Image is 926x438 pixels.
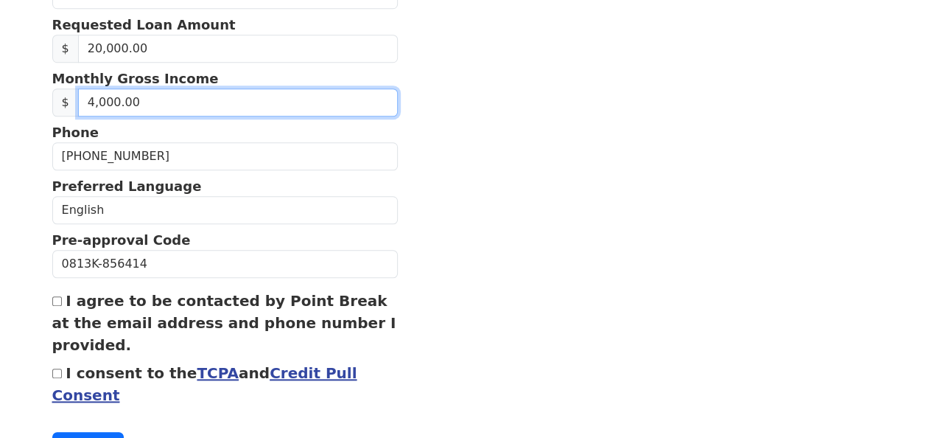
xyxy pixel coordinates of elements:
a: TCPA [197,364,239,382]
strong: Requested Loan Amount [52,17,236,32]
input: Requested Loan Amount [78,35,398,63]
input: Phone [52,142,399,170]
strong: Preferred Language [52,178,202,194]
strong: Phone [52,125,99,140]
label: I agree to be contacted by Point Break at the email address and phone number I provided. [52,292,396,354]
p: Monthly Gross Income [52,69,399,88]
span: $ [52,35,79,63]
input: 0.00 [78,88,398,117]
span: $ [52,88,79,117]
label: I consent to the and [52,364,357,404]
input: Pre-approval Code [52,250,399,278]
strong: Pre-approval Code [52,232,191,248]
